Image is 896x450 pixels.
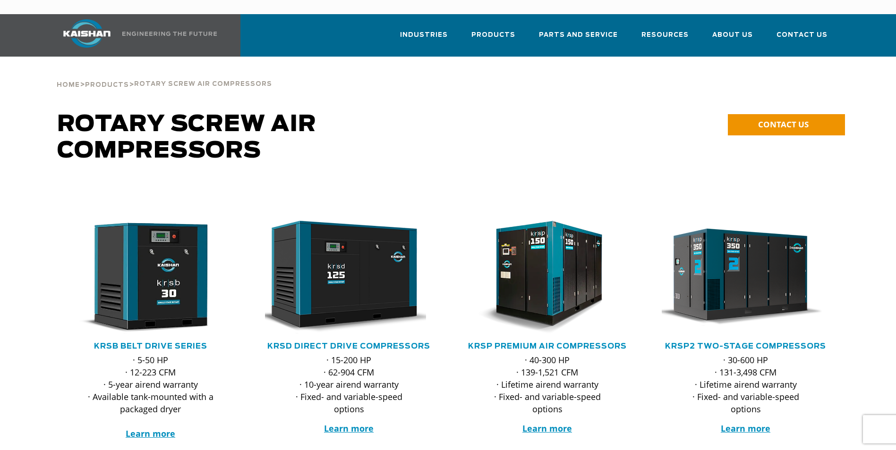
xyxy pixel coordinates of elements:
p: · 40-300 HP · 139-1,521 CFM · Lifetime airend warranty · Fixed- and variable-speed options [482,354,613,415]
span: Industries [400,30,448,41]
a: Products [85,80,129,89]
div: krsp350 [662,221,830,334]
a: Kaishan USA [51,14,219,57]
div: krsb30 [67,221,235,334]
img: kaishan logo [51,19,122,48]
div: krsp150 [463,221,631,334]
a: Learn more [126,428,175,439]
a: Resources [641,23,689,55]
img: Engineering the future [122,32,217,36]
p: · 30-600 HP · 131-3,498 CFM · Lifetime airend warranty · Fixed- and variable-speed options [681,354,811,415]
span: Resources [641,30,689,41]
span: Rotary Screw Air Compressors [57,113,316,162]
span: Rotary Screw Air Compressors [134,81,272,87]
span: Products [85,82,129,88]
span: CONTACT US [758,119,809,130]
div: > > [57,57,272,92]
div: krsd125 [265,221,433,334]
a: Learn more [721,423,770,434]
img: krsp350 [655,221,823,334]
a: Products [471,23,515,55]
span: About Us [712,30,753,41]
span: Home [57,82,80,88]
a: Industries [400,23,448,55]
p: · 15-200 HP · 62-904 CFM · 10-year airend warranty · Fixed- and variable-speed options [284,354,414,415]
a: KRSD Direct Drive Compressors [267,342,430,350]
img: krsb30 [60,221,228,334]
a: Parts and Service [539,23,618,55]
img: krsp150 [456,221,624,334]
a: KRSP2 Two-Stage Compressors [665,342,826,350]
a: CONTACT US [728,114,845,135]
a: KRSB Belt Drive Series [94,342,207,350]
a: Learn more [324,423,374,434]
span: Parts and Service [539,30,618,41]
a: KRSP Premium Air Compressors [468,342,627,350]
span: Products [471,30,515,41]
span: Contact Us [777,30,828,41]
p: · 5-50 HP · 12-223 CFM · 5-year airend warranty · Available tank-mounted with a packaged dryer [85,354,216,440]
a: Learn more [522,423,572,434]
img: krsd125 [258,221,426,334]
a: About Us [712,23,753,55]
a: Home [57,80,80,89]
a: Contact Us [777,23,828,55]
